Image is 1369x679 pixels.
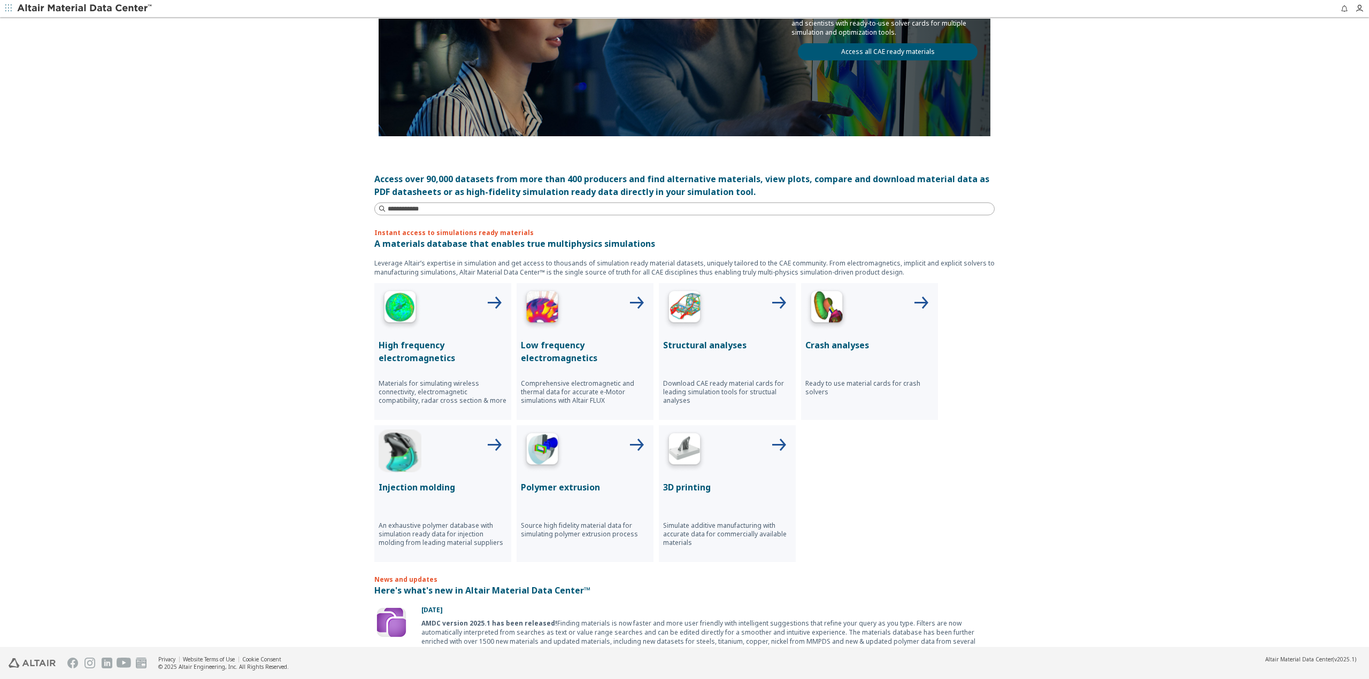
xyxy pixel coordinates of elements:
[9,658,56,668] img: Altair Engineering
[484,646,547,655] a: AMDC release notes
[659,283,796,420] button: Structural Analyses IconStructural analysesDownload CAE ready material cards for leading simulati...
[659,425,796,562] button: 3D Printing Icon3D printingSimulate additive manufacturing with accurate data for commercially av...
[379,379,507,405] p: Materials for simulating wireless connectivity, electromagnetic compatibility, radar cross sectio...
[663,339,791,352] p: Structural analyses
[374,584,995,597] p: Here's what's new in Altair Material Data Center™
[374,605,409,639] img: Update Icon Software
[801,283,938,420] button: Crash Analyses IconCrash analysesReady to use material cards for crash solvers
[1265,655,1356,663] div: (v2025.1)
[663,379,791,405] p: Download CAE ready material cards for leading simulation tools for structual analyses
[421,619,995,655] div: Finding materials is now faster and more user friendly with intelligent suggestions that refine y...
[421,605,995,614] p: [DATE]
[805,339,934,352] p: Crash analyses
[663,521,791,547] p: Simulate additive manufacturing with accurate data for commercially available materials
[379,287,421,330] img: High Frequency Icon
[374,173,995,198] div: Access over 90,000 datasets from more than 400 producers and find alternative materials, view plo...
[374,575,995,584] p: News and updates
[521,339,649,364] p: Low frequency electromagnetics
[374,259,995,277] p: Leverage Altair’s expertise in simulation and get access to thousands of simulation ready materia...
[17,3,153,14] img: Altair Material Data Center
[680,646,694,655] a: here
[521,430,564,472] img: Polymer Extrusion Icon
[521,481,649,494] p: Polymer extrusion
[374,228,995,237] p: Instant access to simulations ready materials
[158,663,289,670] div: © 2025 Altair Engineering, Inc. All Rights Reserved.
[663,287,706,330] img: Structural Analyses Icon
[663,430,706,472] img: 3D Printing Icon
[805,379,934,396] p: Ready to use material cards for crash solvers
[379,521,507,547] p: An exhaustive polymer database with simulation ready data for injection molding from leading mate...
[1265,655,1333,663] span: Altair Material Data Center
[374,425,511,562] button: Injection Molding IconInjection moldingAn exhaustive polymer database with simulation ready data ...
[521,521,649,538] p: Source high fidelity material data for simulating polymer extrusion process
[798,43,978,60] a: Access all CAE ready materials
[517,425,653,562] button: Polymer Extrusion IconPolymer extrusionSource high fidelity material data for simulating polymer ...
[379,481,507,494] p: Injection molding
[805,287,848,330] img: Crash Analyses Icon
[158,655,175,663] a: Privacy
[521,287,564,330] img: Low Frequency Icon
[242,655,281,663] a: Cookie Consent
[663,481,791,494] p: 3D printing
[374,237,995,250] p: A materials database that enables true multiphysics simulations
[521,379,649,405] p: Comprehensive electromagnetic and thermal data for accurate e-Motor simulations with Altair FLUX
[421,619,557,628] b: AMDC version 2025.1 has been released!
[374,283,511,420] button: High Frequency IconHigh frequency electromagneticsMaterials for simulating wireless connectivity,...
[183,655,235,663] a: Website Terms of Use
[379,339,507,364] p: High frequency electromagnetics
[379,430,421,472] img: Injection Molding Icon
[517,283,653,420] button: Low Frequency IconLow frequency electromagneticsComprehensive electromagnetic and thermal data fo...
